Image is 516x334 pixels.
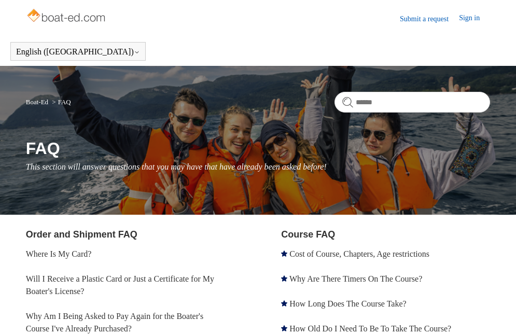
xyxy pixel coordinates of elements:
svg: Promoted article [281,275,287,282]
svg: Promoted article [281,251,287,257]
li: Boat-Ed [26,98,50,106]
h1: FAQ [26,136,491,161]
a: Why Am I Being Asked to Pay Again for the Boater's Course I've Already Purchased? [26,312,203,333]
div: Live chat [481,299,508,326]
input: Search [334,92,490,113]
a: Order and Shipment FAQ [26,229,137,240]
a: Course FAQ [281,229,335,240]
p: This section will answer questions that you may have that have already been asked before! [26,161,491,173]
a: How Long Does The Course Take? [289,299,406,308]
li: FAQ [50,98,71,106]
a: Sign in [459,12,490,25]
button: English ([GEOGRAPHIC_DATA]) [16,47,140,57]
svg: Promoted article [281,300,287,307]
a: Why Are There Timers On The Course? [289,274,422,283]
a: Cost of Course, Chapters, Age restrictions [289,249,429,258]
a: How Old Do I Need To Be To Take The Course? [289,324,451,333]
a: Boat-Ed [26,98,48,106]
a: Submit a request [400,13,459,24]
a: Will I Receive a Plastic Card or Just a Certificate for My Boater's License? [26,274,214,296]
svg: Promoted article [281,325,287,331]
a: Where Is My Card? [26,249,92,258]
img: Boat-Ed Help Center home page [26,6,108,27]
